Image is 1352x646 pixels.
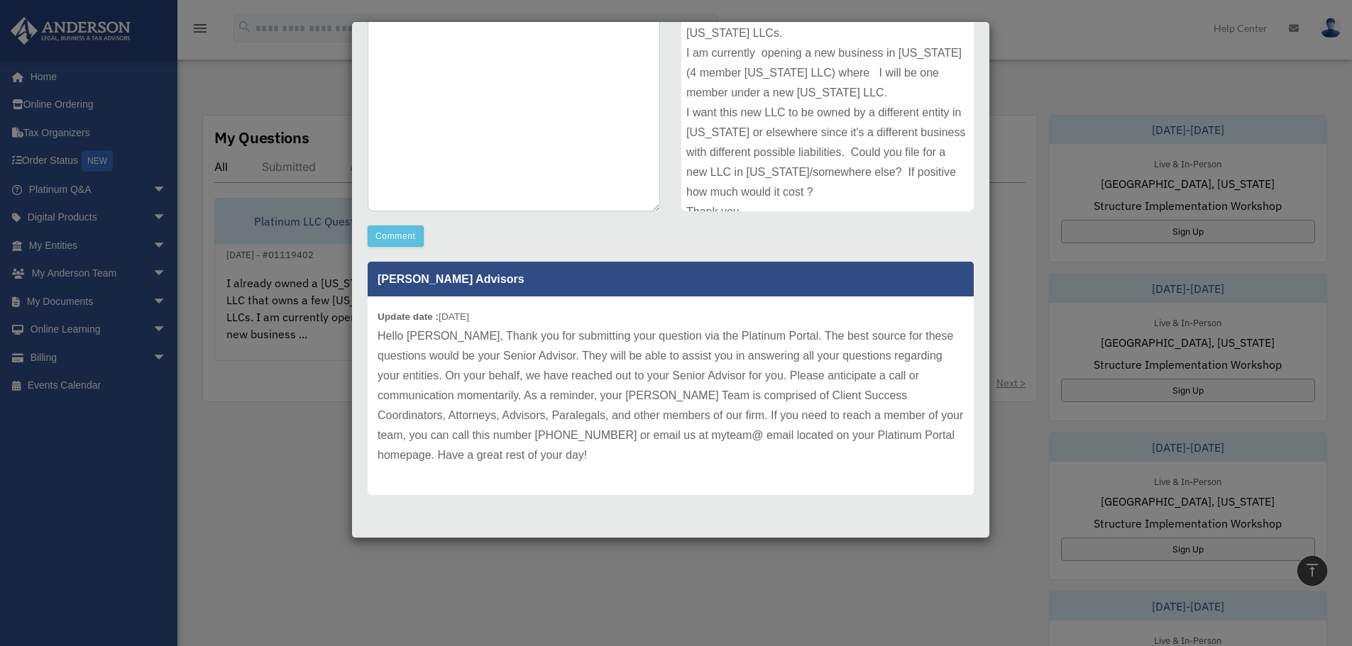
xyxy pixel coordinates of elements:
[378,311,439,322] b: Update date :
[368,262,974,296] p: [PERSON_NAME] Advisors
[368,225,424,247] button: Comment
[378,326,964,465] p: Hello [PERSON_NAME], Thank you for submitting your question via the Platinum Portal. The best sou...
[378,311,469,322] small: [DATE]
